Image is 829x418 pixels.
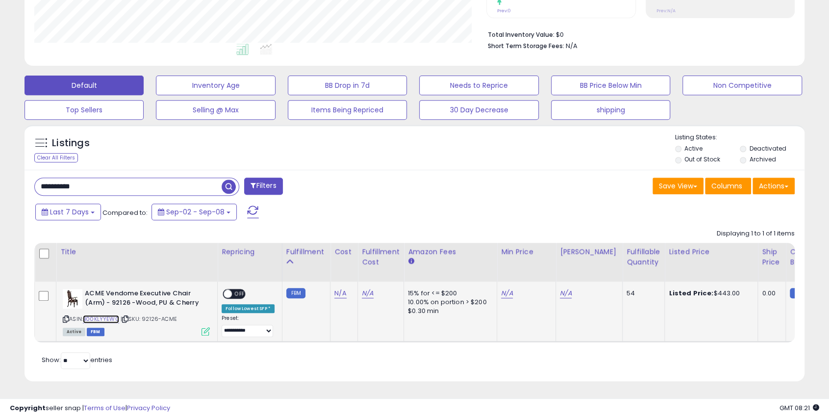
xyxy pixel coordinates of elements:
p: Listing States: [675,133,804,142]
label: Archived [750,155,776,163]
button: Save View [653,178,703,194]
div: 54 [627,289,657,298]
div: Ship Price [762,247,781,267]
small: Prev: 0 [497,8,511,14]
button: BB Price Below Min [551,76,670,95]
div: Clear All Filters [34,153,78,162]
div: Repricing [222,247,278,257]
button: Needs to Reprice [419,76,538,95]
img: 41hn0knoWgL._SL40_.jpg [63,289,82,309]
div: 10.00% on portion > $200 [408,298,489,307]
button: Default [25,76,144,95]
b: Short Term Storage Fees: [488,42,564,50]
small: Amazon Fees. [408,257,414,266]
div: Fulfillable Quantity [627,247,660,267]
button: Top Sellers [25,100,144,120]
b: Listed Price: [669,288,713,298]
button: Last 7 Days [35,204,101,220]
a: N/A [560,288,572,298]
span: 2025-09-16 08:21 GMT [779,403,819,413]
button: shipping [551,100,670,120]
small: FBM [790,288,809,298]
span: | SKU: 92126-ACME [121,315,177,323]
b: Total Inventory Value: [488,30,554,39]
h5: Listings [52,136,90,150]
div: $443.00 [669,289,750,298]
span: Show: entries [42,355,112,365]
a: N/A [501,288,513,298]
div: 0.00 [762,289,778,298]
label: Deactivated [750,144,786,153]
span: Compared to: [102,208,148,217]
span: N/A [566,41,578,51]
span: Columns [711,181,742,191]
button: 30 Day Decrease [419,100,538,120]
div: Amazon Fees [408,247,493,257]
a: B00KLYYEW0 [83,315,119,323]
button: Filters [244,178,282,195]
small: Prev: N/A [656,8,676,14]
div: Follow Lowest SFP * [222,304,275,313]
button: Selling @ Max [156,100,275,120]
div: Cost [334,247,353,257]
span: OFF [232,290,248,298]
button: Inventory Age [156,76,275,95]
div: Displaying 1 to 1 of 1 items [717,229,795,238]
div: 15% for <= $200 [408,289,489,298]
div: Fulfillment [286,247,326,257]
a: N/A [362,288,374,298]
button: Columns [705,178,751,194]
label: Active [684,144,703,153]
div: Listed Price [669,247,754,257]
button: Non Competitive [682,76,802,95]
div: Min Price [501,247,552,257]
li: $0 [488,28,787,40]
a: Privacy Policy [127,403,170,413]
div: $0.30 min [408,307,489,315]
div: ASIN: [63,289,210,335]
small: FBM [286,288,305,298]
a: Terms of Use [84,403,126,413]
div: seller snap | | [10,404,170,413]
a: N/A [334,288,346,298]
button: Actions [753,178,795,194]
span: Sep-02 - Sep-08 [166,207,225,217]
button: BB Drop in 7d [288,76,407,95]
button: Items Being Repriced [288,100,407,120]
button: Sep-02 - Sep-08 [151,204,237,220]
b: ACME Vendome Executive Chair (Arm) - 92126 -Wood, PU & Cherry [85,289,204,310]
strong: Copyright [10,403,46,413]
div: Fulfillment Cost [362,247,400,267]
span: FBM [87,328,104,336]
div: [PERSON_NAME] [560,247,618,257]
span: All listings currently available for purchase on Amazon [63,328,85,336]
div: Title [60,247,213,257]
label: Out of Stock [684,155,720,163]
div: Preset: [222,315,275,337]
span: Last 7 Days [50,207,89,217]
